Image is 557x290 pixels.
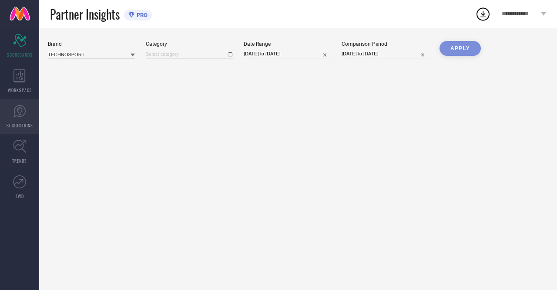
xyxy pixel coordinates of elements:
[7,122,33,129] span: SUGGESTIONS
[48,41,135,47] div: Brand
[12,157,27,164] span: TRENDS
[475,6,491,22] div: Open download list
[50,5,120,23] span: Partner Insights
[16,193,24,199] span: FWD
[342,49,429,58] input: Select comparison period
[146,41,233,47] div: Category
[342,41,429,47] div: Comparison Period
[8,87,32,93] span: WORKSPACE
[7,51,33,58] span: SCORECARDS
[244,49,331,58] input: Select date range
[244,41,331,47] div: Date Range
[134,12,148,18] span: PRO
